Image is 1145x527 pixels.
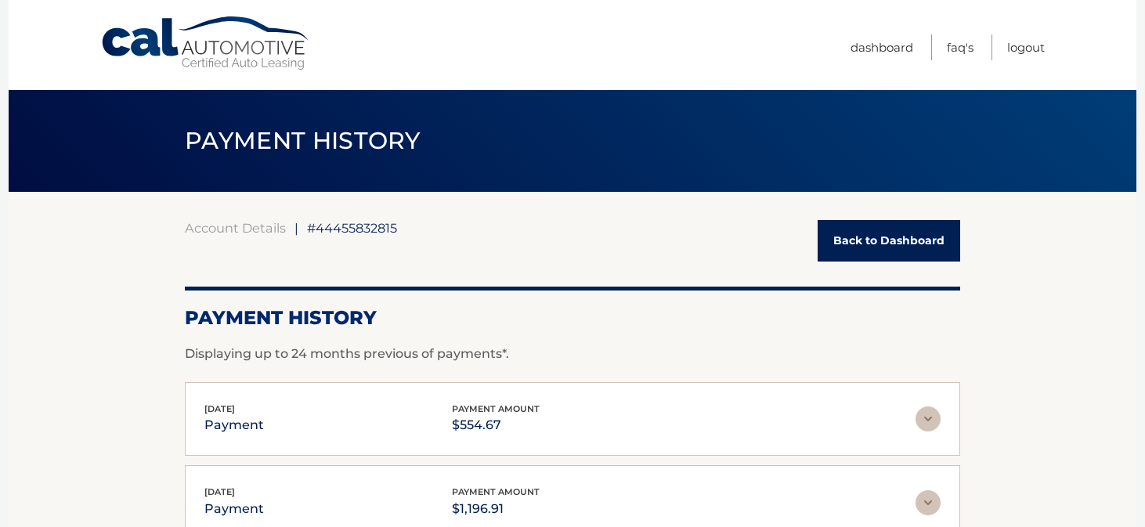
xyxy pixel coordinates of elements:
[1007,34,1045,60] a: Logout
[452,414,540,436] p: $554.67
[185,306,960,330] h2: Payment History
[947,34,973,60] a: FAQ's
[452,486,540,497] span: payment amount
[185,126,421,155] span: PAYMENT HISTORY
[185,220,286,236] a: Account Details
[818,220,960,262] a: Back to Dashboard
[916,406,941,431] img: accordion-rest.svg
[294,220,298,236] span: |
[204,403,235,414] span: [DATE]
[307,220,397,236] span: #44455832815
[851,34,913,60] a: Dashboard
[916,490,941,515] img: accordion-rest.svg
[452,498,540,520] p: $1,196.91
[204,486,235,497] span: [DATE]
[185,345,960,363] p: Displaying up to 24 months previous of payments*.
[204,498,264,520] p: payment
[100,16,312,71] a: Cal Automotive
[204,414,264,436] p: payment
[452,403,540,414] span: payment amount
